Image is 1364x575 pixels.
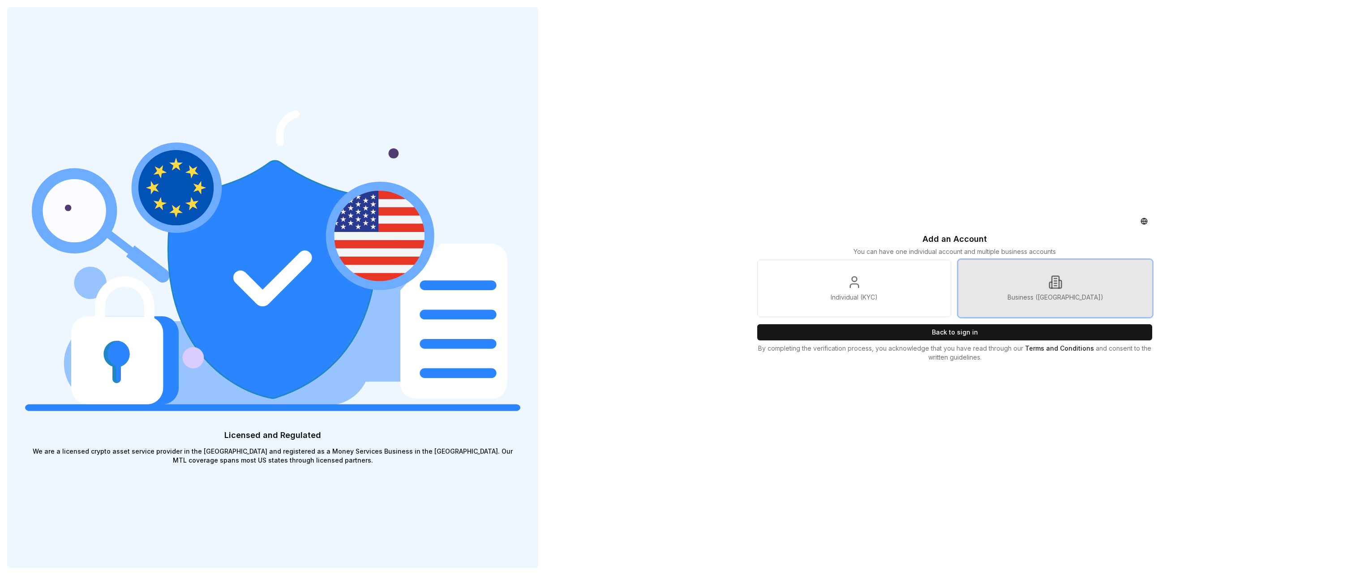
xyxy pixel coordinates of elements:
button: Back to sign in [757,324,1152,340]
p: We are a licensed crypto asset service provider in the [GEOGRAPHIC_DATA] and registered as a Mone... [25,447,520,465]
p: Business ([GEOGRAPHIC_DATA]) [1008,293,1103,302]
p: Licensed and Regulated [25,429,520,442]
a: Business ([GEOGRAPHIC_DATA]) [958,260,1152,317]
p: By completing the verification process, you acknowledge that you have read through our and consen... [757,344,1152,362]
p: Individual (KYC) [831,293,878,302]
a: Individual (KYC) [757,260,951,317]
p: Add an Account [922,233,987,245]
a: Terms and Conditions [1025,344,1096,352]
p: You can have one individual account and multiple business accounts [854,247,1056,256]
